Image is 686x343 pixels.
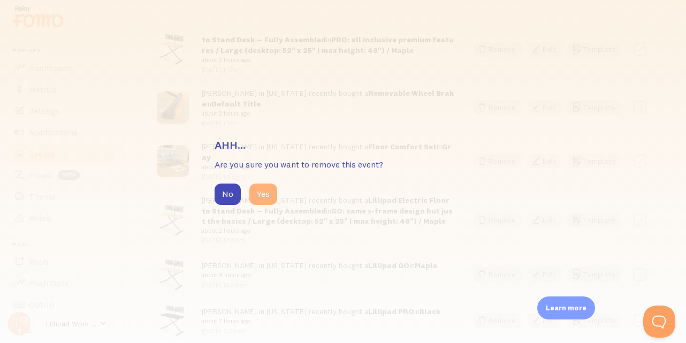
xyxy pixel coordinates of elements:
div: Learn more [537,296,595,319]
button: Yes [249,184,277,205]
p: Are you sure you want to remove this event? [215,158,471,171]
h3: Ahh... [215,138,471,152]
button: No [215,184,241,205]
iframe: Help Scout Beacon - Open [643,306,675,338]
p: Learn more [546,303,586,313]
